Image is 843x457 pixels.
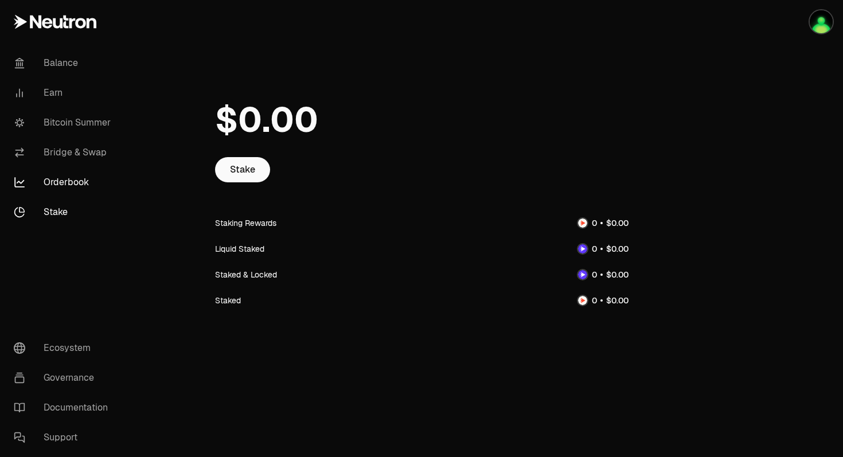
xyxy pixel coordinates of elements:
[5,78,124,108] a: Earn
[5,108,124,138] a: Bitcoin Summer
[5,423,124,452] a: Support
[5,48,124,78] a: Balance
[5,167,124,197] a: Orderbook
[578,296,587,305] img: NTRN Logo
[215,269,277,280] div: Staked & Locked
[215,295,241,306] div: Staked
[215,217,276,229] div: Staking Rewards
[215,157,270,182] a: Stake
[5,333,124,363] a: Ecosystem
[578,244,587,253] img: dNTRN Logo
[5,363,124,393] a: Governance
[5,138,124,167] a: Bridge & Swap
[810,10,833,33] img: Main Account
[5,393,124,423] a: Documentation
[5,197,124,227] a: Stake
[215,243,264,255] div: Liquid Staked
[578,218,587,228] img: NTRN Logo
[578,270,587,279] img: dNTRN Logo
